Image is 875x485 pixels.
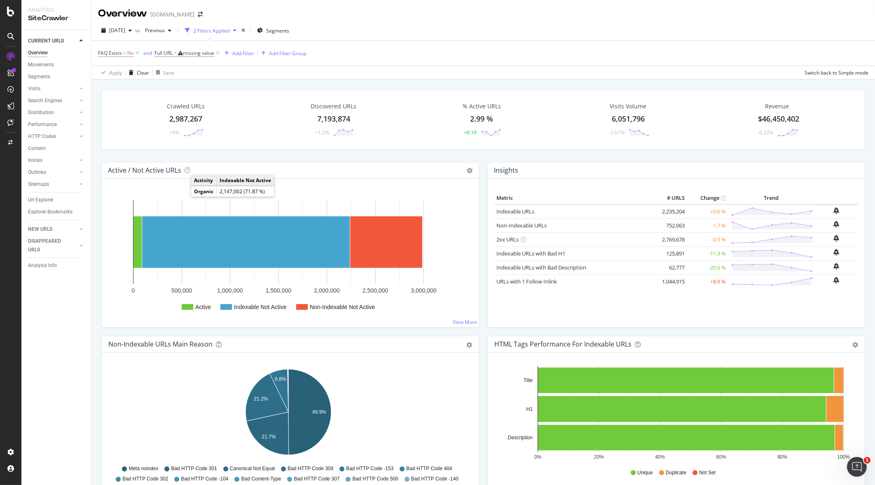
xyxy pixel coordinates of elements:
div: DISAPPEARED URLS [28,237,70,254]
iframe: Intercom live chat [847,457,867,477]
div: +0.19 [464,129,477,136]
a: NEW URLS [28,225,77,234]
div: Inlinks [28,156,42,165]
a: Indexable URLs with Bad H1 [496,250,565,257]
a: View More [453,319,477,326]
div: Content [28,144,46,153]
text: Non-Indexable Not Active [310,304,375,310]
span: Duplicate [666,469,686,476]
div: HTML Tags Performance for Indexable URLs [494,340,632,348]
text: H1 [526,406,533,412]
a: Segments [28,73,85,81]
span: Previous [142,27,165,34]
text: 49.9% [312,409,326,415]
span: FAQ Exists [98,49,122,56]
div: bell-plus [834,235,840,241]
div: -2.61% [609,129,625,136]
span: Canonical Not Equal [230,465,275,472]
a: Inlinks [28,156,77,165]
td: +0.6 % [687,204,728,219]
div: 2 Filters Applied [193,27,230,34]
div: 7,193,874 [317,114,350,124]
h4: Active / Not Active URLs [108,165,181,176]
td: Organic [191,186,217,197]
span: = [174,49,177,56]
th: Trend [728,192,815,204]
span: Bad HTTP Code -104 [181,476,228,483]
div: Overview [98,7,147,21]
div: bell-plus [834,277,840,284]
span: Bad HTTP Code 302 [122,476,168,483]
text: 1,500,000 [266,287,291,294]
div: -0.33% [758,129,774,136]
a: Url Explorer [28,196,85,204]
span: Bad HTTP Code -153 [346,465,393,472]
td: +8.9 % [687,274,728,288]
a: 2xx URLs [496,236,519,243]
td: -1.7 % [687,218,728,232]
div: Switch back to Simple mode [805,69,868,76]
td: -11.9 % [687,246,728,260]
div: bell-plus [834,263,840,269]
text: 0% [534,454,542,460]
td: -20.6 % [687,260,728,274]
span: vs [135,27,142,34]
span: Bad HTTP Code 404 [406,465,452,472]
a: Visits [28,84,77,93]
div: Add Filter [232,50,254,57]
text: 80% [777,454,787,460]
span: Bad HTTP Code 309 [288,465,333,472]
span: Unique [637,469,653,476]
button: and [141,49,154,57]
td: Indexable Not Active [217,175,274,186]
span: $46,450,402 [758,114,800,124]
div: gear [852,342,858,348]
span: = [123,49,126,56]
div: Explorer Bookmarks [28,208,73,216]
div: % Active URLs [463,102,501,110]
span: Revenue [765,102,789,110]
div: Save [163,69,174,76]
td: Activity [191,175,217,186]
span: 2025 Sep. 13th [109,27,125,34]
div: 2.99 % [470,114,493,124]
text: 2,500,000 [363,287,388,294]
div: gear [466,342,472,348]
a: Distribution [28,108,77,117]
button: [DATE] [98,24,135,37]
svg: A chart. [494,366,854,462]
div: Visits [28,84,40,93]
th: Metric [494,192,654,204]
div: Non-Indexable URLs Main Reason [108,340,213,348]
div: 6,051,796 [612,114,645,124]
td: 1,044,915 [654,274,687,288]
td: -0.5 % [687,232,728,246]
button: Save [153,66,174,79]
div: 2,987,267 [169,114,202,124]
th: # URLS [654,192,687,204]
div: Apply [109,69,122,76]
a: Search Engines [28,96,77,105]
text: 21.2% [254,396,268,402]
td: 62,777 [654,260,687,274]
text: 60% [716,454,726,460]
div: Visits Volume [610,102,646,110]
div: Distribution [28,108,54,117]
td: 2,147,002 (71.87 %) [217,186,274,197]
text: 500,000 [171,287,192,294]
td: 125,891 [654,246,687,260]
div: Add Filter Group [269,50,306,57]
svg: A chart. [108,366,468,462]
td: 752,063 [654,218,687,232]
span: Segments [266,27,289,34]
div: Sitemaps [28,180,49,189]
div: and [143,49,152,56]
span: Bad HTTP Code 301 [171,465,217,472]
button: Add Filter [221,48,254,58]
a: Performance [28,120,77,129]
div: missing value [183,49,214,56]
a: Movements [28,61,85,69]
div: Outlinks [28,168,46,177]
